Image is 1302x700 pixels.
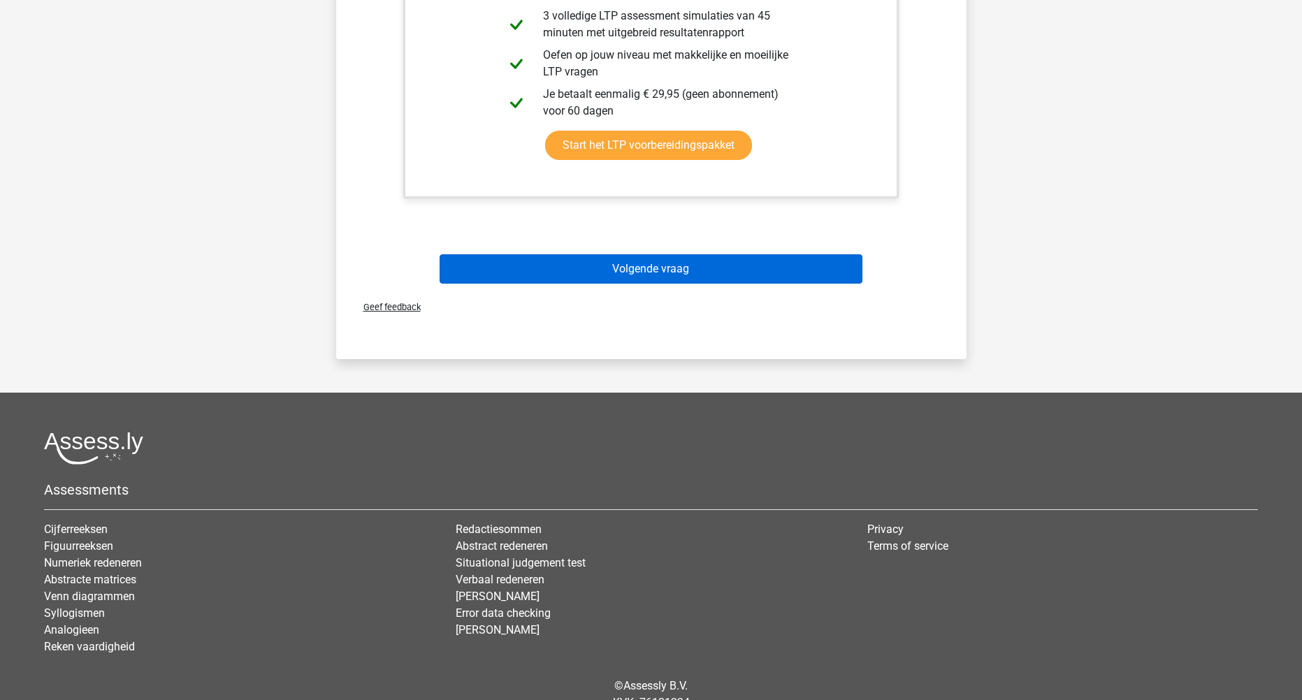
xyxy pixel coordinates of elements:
[456,623,540,636] a: [PERSON_NAME]
[456,539,548,553] a: Abstract redeneren
[44,573,136,586] a: Abstracte matrices
[44,556,142,569] a: Numeriek redeneren
[44,640,135,653] a: Reken vaardigheid
[456,606,551,620] a: Error data checking
[456,556,586,569] a: Situational judgement test
[44,523,108,536] a: Cijferreeksen
[44,606,105,620] a: Syllogismen
[456,590,540,603] a: [PERSON_NAME]
[44,623,99,636] a: Analogieen
[545,131,752,160] a: Start het LTP voorbereidingspakket
[44,432,143,465] img: Assessly logo
[440,254,862,284] button: Volgende vraag
[44,481,1258,498] h5: Assessments
[456,523,542,536] a: Redactiesommen
[352,302,421,312] span: Geef feedback
[44,590,135,603] a: Venn diagrammen
[623,679,688,692] a: Assessly B.V.
[867,539,948,553] a: Terms of service
[867,523,904,536] a: Privacy
[44,539,113,553] a: Figuurreeksen
[456,573,544,586] a: Verbaal redeneren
